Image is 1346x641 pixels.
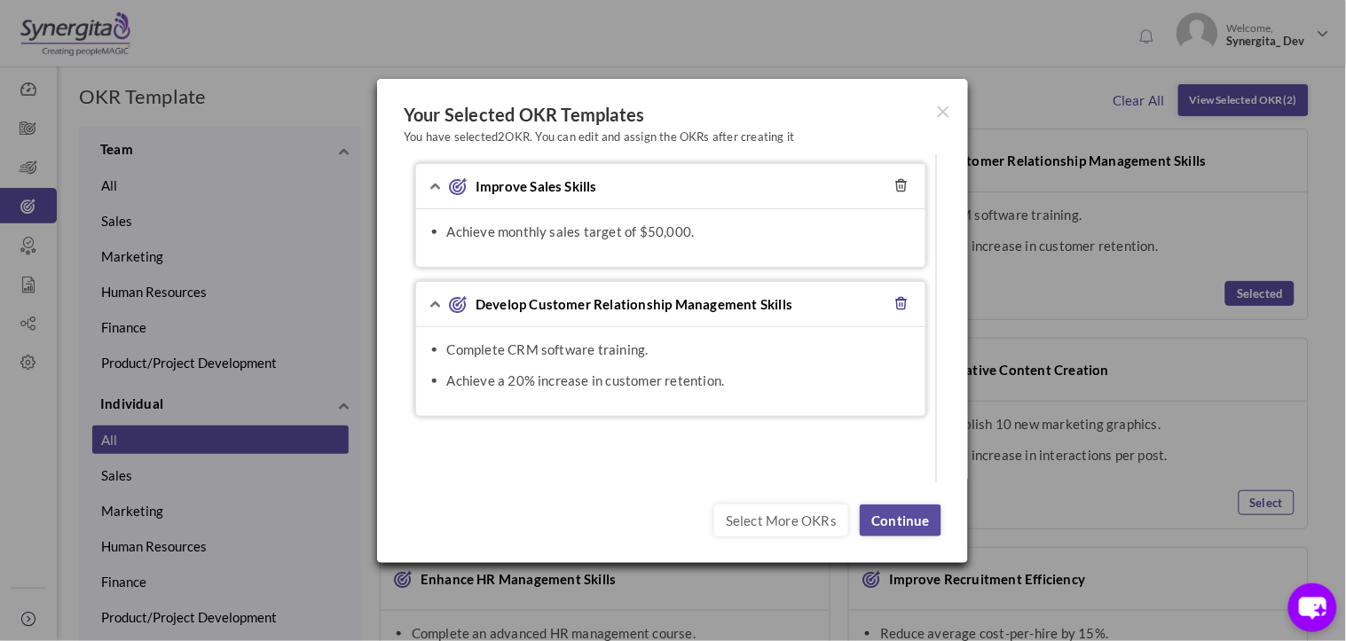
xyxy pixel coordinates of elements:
[1288,583,1337,632] button: chat-button
[894,296,907,312] a: Delete objective
[404,128,941,145] span: You have selected OKR. You can edit and assign the OKRs after creating it
[935,97,950,123] button: ×
[404,106,644,123] label: Your Selected OKR Templates
[447,371,893,389] span: Achieve a 20% increase in customer retention.
[467,177,597,195] span: Improve Sales Skills
[499,128,506,145] span: 2
[894,178,907,194] a: Delete objective
[467,295,792,313] span: Develop Customer Relationship Management Skills
[714,504,848,536] a: Select More OKRs
[447,223,893,240] span: Achieve monthly sales target of $50,000.
[860,504,941,536] a: Continue
[447,340,893,358] span: Complete CRM software training.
